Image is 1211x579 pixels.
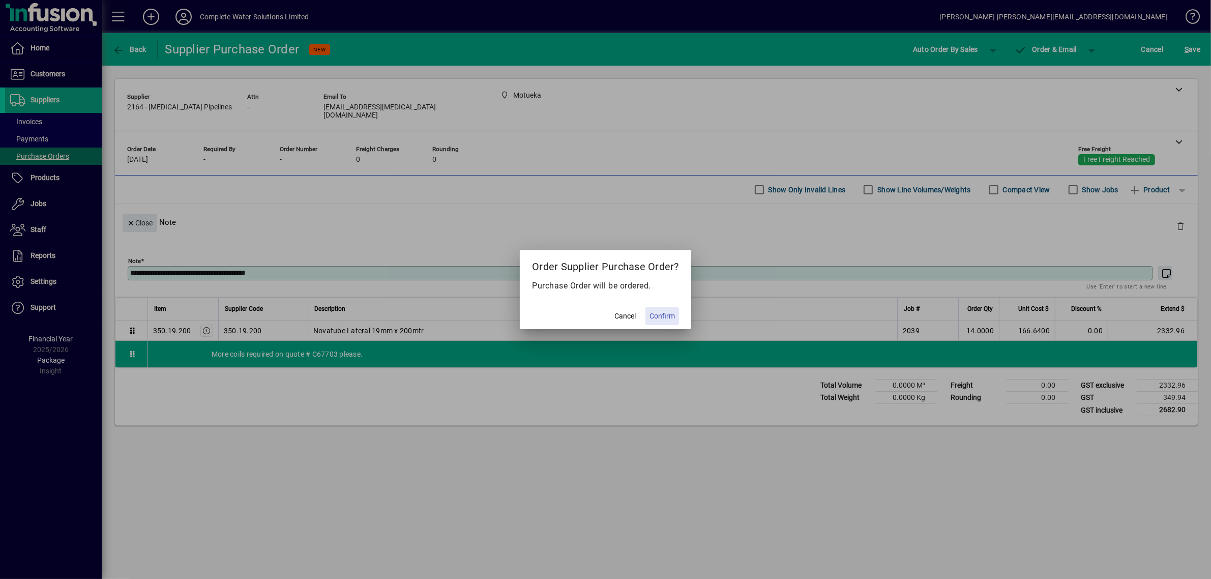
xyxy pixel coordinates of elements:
[520,250,691,279] h2: Order Supplier Purchase Order?
[609,307,641,325] button: Cancel
[614,311,636,322] span: Cancel
[645,307,679,325] button: Confirm
[532,280,679,292] p: Purchase Order will be ordered.
[649,311,675,322] span: Confirm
